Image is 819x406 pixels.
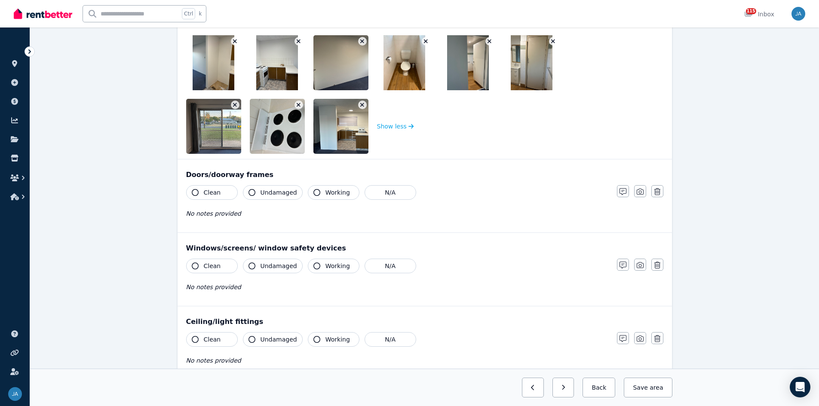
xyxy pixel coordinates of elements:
[583,378,615,397] button: Back
[261,188,297,197] span: Undamaged
[243,259,303,273] button: Undamaged
[365,332,416,347] button: N/A
[383,35,425,90] img: IMG_7858.jpg
[650,383,663,392] span: area
[186,317,663,327] div: Ceiling/light fittings
[256,35,298,90] img: IMG_7877.jpg
[308,332,359,347] button: Working
[313,35,387,90] img: IMG_7849.jpg
[186,357,241,364] span: No notes provided
[204,262,221,270] span: Clean
[791,7,805,21] img: Jayne Arthur
[186,243,663,253] div: Windows/screens/ window safety devices
[261,262,297,270] span: Undamaged
[624,378,672,397] button: Save area
[186,332,238,347] button: Clean
[186,259,238,273] button: Clean
[325,262,350,270] span: Working
[204,188,221,197] span: Clean
[8,387,22,401] img: Jayne Arthur
[744,10,774,18] div: Inbox
[447,35,488,90] img: IMG_7852.jpg
[325,188,350,197] span: Working
[790,377,810,397] div: Open Intercom Messenger
[186,284,241,290] span: No notes provided
[186,99,260,154] img: IMG_7869.jpg
[746,8,756,14] span: 115
[365,259,416,273] button: N/A
[243,332,303,347] button: Undamaged
[511,35,552,90] img: IMG_7855.jpg
[377,99,414,154] button: Show less
[243,185,303,200] button: Undamaged
[186,185,238,200] button: Clean
[182,8,195,19] span: Ctrl
[261,335,297,344] span: Undamaged
[14,7,72,20] img: RentBetter
[325,335,350,344] span: Working
[250,99,323,154] img: IMG_7889.jpg
[186,210,241,217] span: No notes provided
[199,10,202,17] span: k
[204,335,221,344] span: Clean
[186,170,663,180] div: Doors/doorway frames
[313,99,387,154] img: IMG_7893.jpg
[308,185,359,200] button: Working
[193,35,234,90] img: IMG_7891.jpg
[365,185,416,200] button: N/A
[308,259,359,273] button: Working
